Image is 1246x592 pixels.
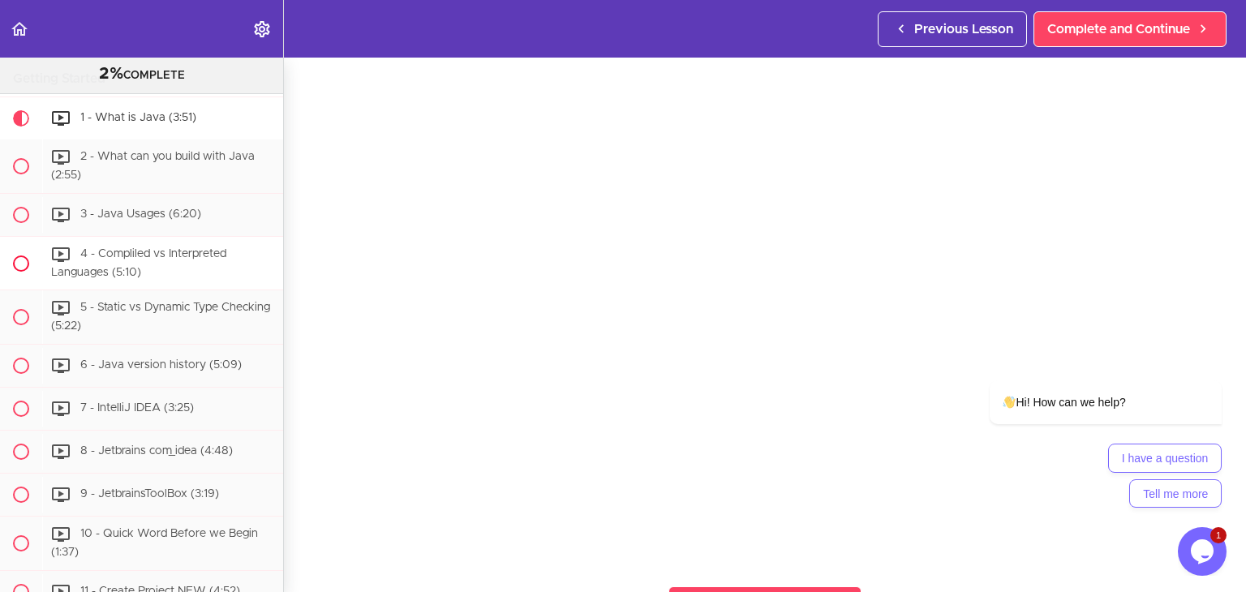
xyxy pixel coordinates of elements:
[10,19,29,39] svg: Back to course curriculum
[80,359,242,371] span: 6 - Java version history (5:09)
[80,112,196,123] span: 1 - What is Java (3:51)
[51,528,258,558] span: 10 - Quick Word Before we Begin (1:37)
[80,402,194,414] span: 7 - IntelliJ IDEA (3:25)
[252,19,272,39] svg: Settings Menu
[80,445,233,457] span: 8 - Jetbrains com_idea (4:48)
[80,208,201,220] span: 3 - Java Usages (6:20)
[914,19,1013,39] span: Previous Lesson
[938,234,1230,519] iframe: chat widget
[80,488,219,500] span: 9 - JetbrainsToolBox (3:19)
[99,66,123,82] span: 2%
[51,151,255,181] span: 2 - What can you build with Java (2:55)
[1047,19,1190,39] span: Complete and Continue
[20,64,263,85] div: COMPLETE
[1178,527,1230,576] iframe: chat widget
[51,302,270,332] span: 5 - Static vs Dynamic Type Checking (5:22)
[1033,11,1227,47] a: Complete and Continue
[51,248,226,278] span: 4 - Compliled vs Interpreted Languages (5:10)
[316,56,1214,560] iframe: Video Player
[878,11,1027,47] a: Previous Lesson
